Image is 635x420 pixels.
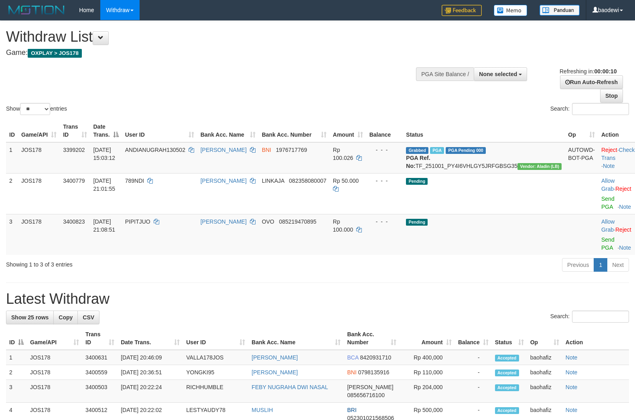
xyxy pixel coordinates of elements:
[125,147,185,153] span: ANDIANUGRAH130502
[6,142,18,174] td: 1
[262,178,284,184] span: LINKAJA
[289,178,326,184] span: Copy 082358080007 to clipboard
[27,380,82,403] td: JOS178
[566,369,578,376] a: Note
[615,186,631,192] a: Reject
[406,155,430,169] b: PGA Ref. No:
[347,369,356,376] span: BNI
[252,369,298,376] a: [PERSON_NAME]
[560,75,623,89] a: Run Auto-Refresh
[455,380,492,403] td: -
[6,4,67,16] img: MOTION_logo.png
[347,392,384,398] span: Copy 085656716100 to clipboard
[494,5,527,16] img: Button%20Memo.svg
[118,365,183,380] td: [DATE] 20:36:51
[566,354,578,361] a: Note
[492,327,527,350] th: Status: activate to sort column ascending
[601,236,615,251] a: Send PGA
[90,119,122,142] th: Date Trans.: activate to sort column descending
[77,311,99,324] a: CSV
[60,119,90,142] th: Trans ID: activate to sort column ascending
[6,49,415,57] h4: Game:
[601,218,615,233] a: Allow Grab
[6,103,67,115] label: Show entries
[118,350,183,365] td: [DATE] 20:46:09
[6,119,18,142] th: ID
[455,365,492,380] td: -
[474,67,527,81] button: None selected
[495,407,519,414] span: Accepted
[572,103,629,115] input: Search:
[406,178,428,185] span: Pending
[118,327,183,350] th: Date Trans.: activate to sort column ascending
[594,68,617,75] strong: 00:00:10
[28,49,82,58] span: OXPLAY > JOS178
[82,350,118,365] td: 3400631
[455,350,492,365] td: -
[93,147,116,161] span: [DATE] 15:03:12
[248,327,344,350] th: Bank Acc. Name: activate to sort column ascending
[82,327,118,350] th: Trans ID: activate to sort column ascending
[369,218,400,226] div: - - -
[252,407,273,413] a: MUSLIH
[560,68,617,75] span: Refreshing in:
[6,257,259,269] div: Showing 1 to 3 of 3 entries
[262,147,271,153] span: BNI
[403,119,565,142] th: Status
[366,119,403,142] th: Balance
[6,365,27,380] td: 2
[6,173,18,214] td: 2
[83,314,94,321] span: CSV
[601,178,615,192] span: ·
[566,384,578,390] a: Note
[252,354,298,361] a: [PERSON_NAME]
[565,119,598,142] th: Op: activate to sort column ascending
[53,311,78,324] a: Copy
[259,119,330,142] th: Bank Acc. Number: activate to sort column ascending
[201,147,247,153] a: [PERSON_NAME]
[495,355,519,361] span: Accepted
[183,380,248,403] td: RICHHUMBLE
[11,314,49,321] span: Show 25 rows
[358,369,390,376] span: Copy 0798135916 to clipboard
[183,350,248,365] td: VALLA178JOS
[93,218,116,233] span: [DATE] 21:08:51
[603,163,615,169] a: Note
[619,204,631,210] a: Note
[495,384,519,391] span: Accepted
[93,178,116,192] span: [DATE] 21:01:55
[63,147,85,153] span: 3399202
[601,218,615,233] span: ·
[442,5,482,16] img: Feedback.jpg
[479,71,517,77] span: None selected
[400,380,455,403] td: Rp 204,000
[279,218,316,225] span: Copy 085219470895 to clipboard
[201,178,247,184] a: [PERSON_NAME]
[416,67,474,81] div: PGA Site Balance /
[495,370,519,376] span: Accepted
[540,5,580,16] img: panduan.png
[406,219,428,226] span: Pending
[400,365,455,380] td: Rp 110,000
[63,178,85,184] span: 3400779
[572,311,629,323] input: Search:
[601,178,615,192] a: Allow Grab
[619,244,631,251] a: Note
[118,380,183,403] td: [DATE] 20:22:24
[347,354,358,361] span: BCA
[18,119,60,142] th: Game/API: activate to sort column ascending
[446,147,486,154] span: PGA Pending
[27,327,82,350] th: Game/API: activate to sort column ascending
[594,258,607,272] a: 1
[400,350,455,365] td: Rp 400,000
[601,147,635,161] a: Check Trans
[252,384,328,390] a: FEBY NUGRAHA DWI NASAL
[6,291,629,307] h1: Latest Withdraw
[333,147,353,161] span: Rp 100.026
[6,350,27,365] td: 1
[197,119,259,142] th: Bank Acc. Name: activate to sort column ascending
[615,226,631,233] a: Reject
[18,214,60,255] td: JOS178
[20,103,50,115] select: Showentries
[360,354,391,361] span: Copy 8420931710 to clipboard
